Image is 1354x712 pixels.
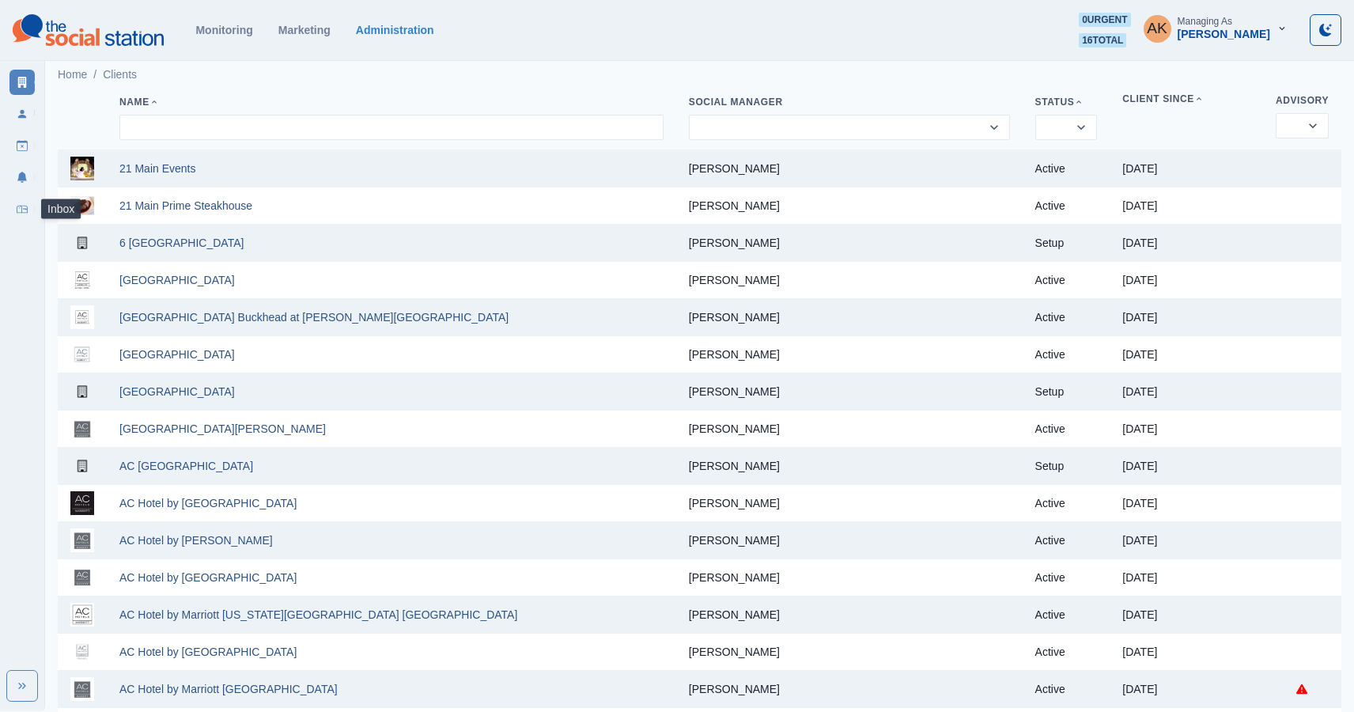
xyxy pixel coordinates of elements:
p: [DATE] [1122,162,1250,175]
p: Active [1035,348,1098,361]
a: AC Hotel by Marriott [GEOGRAPHIC_DATA] [119,683,338,695]
img: 583492472136619 [70,566,94,589]
a: AC Hotel by [PERSON_NAME] [119,534,273,547]
a: Clients [103,66,137,83]
p: Active [1035,162,1098,175]
a: [PERSON_NAME] [689,237,780,249]
svg: Sort [149,97,159,107]
a: [PERSON_NAME] [689,385,780,398]
div: Advisory [1276,94,1329,107]
a: [PERSON_NAME] [689,608,780,621]
p: [DATE] [1122,460,1250,472]
a: Draft Posts [9,133,35,158]
a: Monitoring [195,24,252,36]
div: Client Since [1122,93,1250,105]
p: Setup [1035,460,1098,472]
a: [GEOGRAPHIC_DATA] [119,385,235,398]
a: [GEOGRAPHIC_DATA] [119,348,235,361]
p: [DATE] [1122,348,1250,361]
a: Home [58,66,87,83]
a: Notifications [9,165,35,190]
img: 191783208157294 [70,417,94,441]
p: Active [1035,311,1098,324]
a: [PERSON_NAME] [689,162,780,175]
p: Active [1035,274,1098,286]
p: Active [1035,534,1098,547]
img: 729963643779009 [70,491,94,515]
a: [PERSON_NAME] [689,460,780,472]
p: [DATE] [1122,646,1250,658]
p: [DATE] [1122,274,1250,286]
p: [DATE] [1122,571,1250,584]
div: Status [1035,96,1098,108]
p: [DATE] [1122,608,1250,621]
a: [PERSON_NAME] [689,311,780,324]
span: / [93,66,96,83]
a: [PERSON_NAME] [689,571,780,584]
svg: Sort [1194,94,1204,104]
p: Active [1035,199,1098,212]
a: Users [9,101,35,127]
p: [DATE] [1122,534,1250,547]
a: [PERSON_NAME] [689,683,780,695]
p: Active [1035,422,1098,435]
img: default-building-icon.png [70,454,94,478]
a: [PERSON_NAME] [689,199,780,212]
img: 138942379504530 [70,268,94,292]
p: [DATE] [1122,237,1250,249]
div: [PERSON_NAME] [1178,28,1270,41]
a: [GEOGRAPHIC_DATA] [119,274,235,286]
p: Active [1035,497,1098,509]
a: [PERSON_NAME] [689,646,780,658]
span: 0 urgent [1079,13,1130,27]
img: logoTextSVG.62801f218bc96a9b266caa72a09eb111.svg [13,14,164,46]
p: Setup [1035,385,1098,398]
img: 105729671590131 [70,640,94,664]
a: [PERSON_NAME] [689,497,780,509]
a: AC [GEOGRAPHIC_DATA] [119,460,253,472]
a: Clients [9,70,35,95]
a: [PERSON_NAME] [689,348,780,361]
p: [DATE] [1122,683,1250,695]
button: Managing As[PERSON_NAME] [1131,13,1300,44]
button: Expand [6,670,38,702]
a: 21 Main Prime Steakhouse [119,199,252,212]
img: 201718716556945 [70,157,94,180]
p: [DATE] [1122,199,1250,212]
p: Active [1035,571,1098,584]
a: AC Hotel by [GEOGRAPHIC_DATA] [119,646,297,658]
nav: breadcrumb [58,66,137,83]
a: Inbox [9,196,35,222]
p: Setup [1035,237,1098,249]
img: 611706158957920 [70,305,94,329]
p: Active [1035,646,1098,658]
div: Managing As [1178,16,1232,27]
p: Active [1035,608,1098,621]
p: [DATE] [1122,422,1250,435]
a: [PERSON_NAME] [689,274,780,286]
a: [GEOGRAPHIC_DATA] Buckhead at [PERSON_NAME][GEOGRAPHIC_DATA] [119,311,509,324]
p: [DATE] [1122,311,1250,324]
a: Administration [356,24,434,36]
img: default-building-icon.png [70,231,94,255]
img: 500705193750311 [70,528,94,552]
a: AC Hotel by [GEOGRAPHIC_DATA] [119,497,297,509]
img: default-building-icon.png [70,380,94,403]
p: [DATE] [1122,385,1250,398]
div: Social Manager [689,96,1010,108]
a: AC Hotel by Marriott [US_STATE][GEOGRAPHIC_DATA] [GEOGRAPHIC_DATA] [119,608,517,621]
a: Marketing [278,24,331,36]
img: 2075141909468375 [70,677,94,701]
p: Active [1035,683,1098,695]
a: 6 [GEOGRAPHIC_DATA] [119,237,244,249]
a: [PERSON_NAME] [689,422,780,435]
div: Alex Kalogeropoulos [1147,9,1167,47]
span: 16 total [1079,33,1126,47]
a: AC Hotel by [GEOGRAPHIC_DATA] [119,571,297,584]
p: [DATE] [1122,497,1250,509]
img: 223893537636841 [70,194,94,218]
svg: Sort [1074,97,1084,107]
a: [PERSON_NAME] [689,534,780,547]
img: 1099810753417731 [70,343,94,366]
div: Name [119,96,664,108]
